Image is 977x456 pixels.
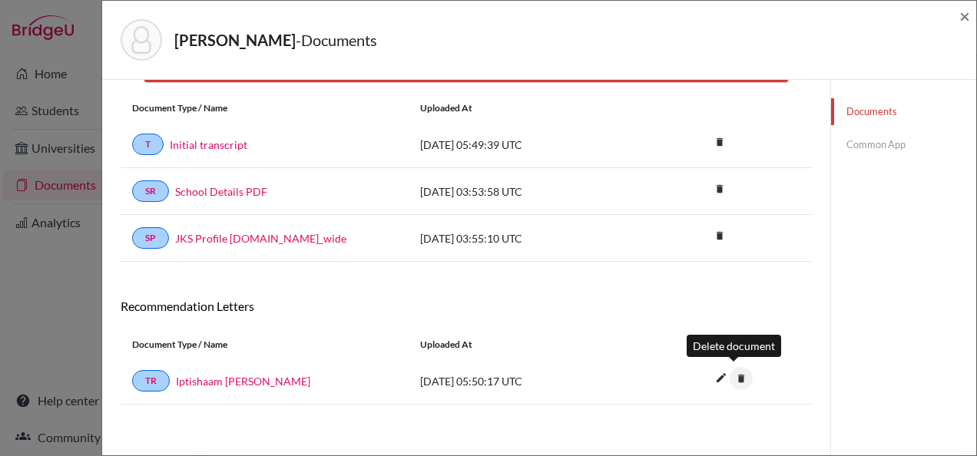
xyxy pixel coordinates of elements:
a: delete [708,180,731,200]
div: [DATE] 03:53:58 UTC [409,183,639,200]
span: × [959,5,970,27]
a: delete [708,226,731,247]
div: [DATE] 05:49:39 UTC [409,137,639,153]
a: JKS Profile [DOMAIN_NAME]_wide [175,230,346,246]
div: Uploaded at [409,101,639,115]
div: Uploaded at [409,338,639,352]
a: TR [132,370,170,392]
a: T [132,134,164,155]
button: Close [959,7,970,25]
a: Common App [831,131,976,158]
button: edit [708,368,734,391]
div: Document Type / Name [121,338,409,352]
a: Iptishaam [PERSON_NAME] [176,373,310,389]
i: edit [709,365,734,390]
div: Document Type / Name [121,101,409,115]
h6: Recommendation Letters [121,299,812,313]
a: Documents [831,98,976,125]
strong: [PERSON_NAME] [174,31,296,49]
a: delete [730,369,753,390]
a: SP [132,227,169,249]
div: Delete document [687,335,781,357]
span: - Documents [296,31,377,49]
a: SR [132,180,169,202]
i: delete [708,177,731,200]
a: School Details PDF [175,183,267,200]
i: delete [730,367,753,390]
span: [DATE] 05:50:17 UTC [420,375,522,388]
i: delete [708,224,731,247]
i: delete [708,131,731,154]
a: delete [708,133,731,154]
div: [DATE] 03:55:10 UTC [409,230,639,246]
a: Initial transcript [170,137,247,153]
